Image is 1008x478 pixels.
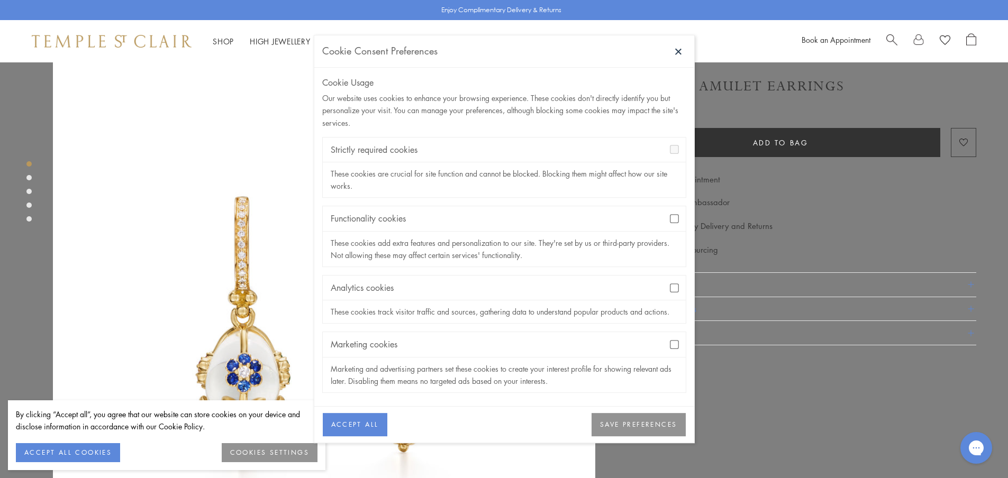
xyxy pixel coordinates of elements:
div: Cookie Usage [322,76,686,89]
div: These cookies are crucial for site function and cannot be blocked. Blocking them might affect how... [323,162,686,197]
div: Our website uses cookies to enhance your browsing experience. These cookies don't directly identi... [322,93,686,129]
nav: Main navigation [213,35,456,48]
iframe: Gorgias live chat messenger [955,428,997,467]
a: ShopShop [213,36,234,47]
div: These cookies add extra features and personalization to our site. They're set by us or third-part... [323,232,686,266]
div: Marketing and advertising partners set these cookies to create your interest profile for showing ... [323,357,686,392]
p: Complimentary Delivery and Returns [644,219,773,233]
div: Product gallery navigation [26,159,32,230]
div: These cookies track visitor traffic and sources, gathering data to understand popular products an... [323,300,686,323]
div: By clicking “Accept all”, you agree that our website can store cookies on your device and disclos... [16,408,317,433]
button: COOKIES SETTINGS [222,443,317,462]
a: High JewelleryHigh Jewellery [250,36,311,47]
div: Strictly required cookies [323,137,686,162]
a: View Wishlist [940,33,950,49]
button: Shipping & Returns [621,297,976,321]
button: Add to bag [621,128,940,157]
span: Add to bag [753,137,809,149]
a: Search [886,33,897,49]
button: ACCEPT ALL COOKIES [16,443,120,462]
a: Book an Appointment [802,34,870,45]
button: ACCEPT ALL [323,413,387,436]
button: Product Details [621,273,976,297]
button: SAVE PREFERENCES [592,413,685,436]
p: Enjoy Complimentary Delivery & Returns [441,5,561,15]
div: Cookie Consent Preferences [322,43,438,59]
h1: 18K Fiori Amulet Earrings [621,77,844,96]
div: Functionality cookies [323,206,686,231]
div: Analytics cookies [323,275,686,300]
a: Open Shopping Bag [966,33,976,49]
div: Marketing cookies [323,332,686,357]
button: Gifting [621,321,976,345]
img: Temple St. Clair [32,35,192,48]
